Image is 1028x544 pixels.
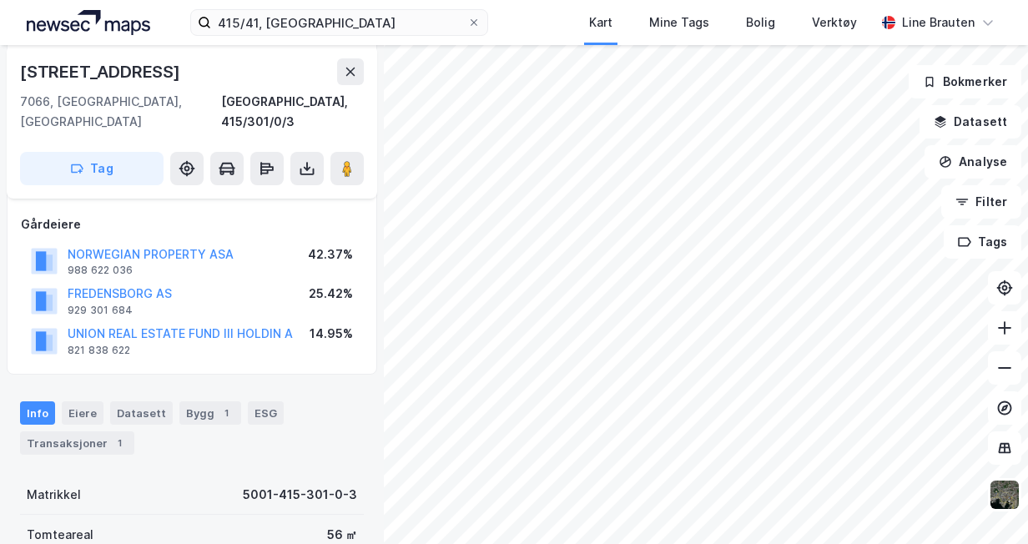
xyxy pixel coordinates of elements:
[21,214,363,234] div: Gårdeiere
[62,401,103,425] div: Eiere
[20,401,55,425] div: Info
[221,92,364,132] div: [GEOGRAPHIC_DATA], 415/301/0/3
[20,58,184,85] div: [STREET_ADDRESS]
[310,324,353,344] div: 14.95%
[902,13,975,33] div: Line Brauten
[812,13,857,33] div: Verktøy
[211,10,466,35] input: Søk på adresse, matrikkel, gårdeiere, leietakere eller personer
[68,304,133,317] div: 929 301 684
[925,145,1021,179] button: Analyse
[110,401,173,425] div: Datasett
[746,13,775,33] div: Bolig
[589,13,612,33] div: Kart
[909,65,1021,98] button: Bokmerker
[944,225,1021,259] button: Tags
[68,344,130,357] div: 821 838 622
[218,405,234,421] div: 1
[248,401,284,425] div: ESG
[68,264,133,277] div: 988 622 036
[920,105,1021,139] button: Datasett
[945,464,1028,544] iframe: Chat Widget
[945,464,1028,544] div: Kontrollprogram for chat
[309,284,353,304] div: 25.42%
[27,10,150,35] img: logo.a4113a55bc3d86da70a041830d287a7e.svg
[111,435,128,451] div: 1
[649,13,709,33] div: Mine Tags
[20,431,134,455] div: Transaksjoner
[308,244,353,264] div: 42.37%
[20,152,164,185] button: Tag
[20,92,221,132] div: 7066, [GEOGRAPHIC_DATA], [GEOGRAPHIC_DATA]
[27,485,81,505] div: Matrikkel
[941,185,1021,219] button: Filter
[243,485,357,505] div: 5001-415-301-0-3
[179,401,241,425] div: Bygg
